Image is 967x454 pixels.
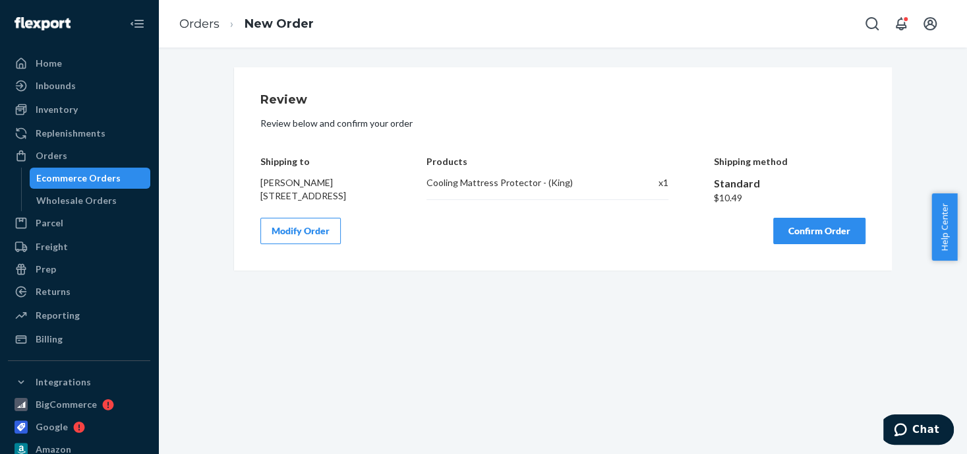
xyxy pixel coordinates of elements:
a: Orders [8,145,150,166]
button: Close Navigation [124,11,150,37]
button: Integrations [8,372,150,393]
a: Ecommerce Orders [30,168,151,189]
button: Confirm Order [773,218,865,244]
div: Orders [36,149,67,162]
div: x 1 [630,176,668,189]
a: Prep [8,259,150,280]
img: Flexport logo [15,17,71,30]
a: Billing [8,329,150,350]
a: Home [8,53,150,74]
h1: Review [260,94,865,107]
a: Returns [8,281,150,302]
div: Reporting [36,309,80,322]
div: Google [36,420,68,434]
a: BigCommerce [8,394,150,415]
a: Google [8,416,150,438]
div: Wholesale Orders [36,194,117,207]
div: Freight [36,240,68,253]
div: Prep [36,263,56,276]
div: Parcel [36,216,63,230]
a: Inventory [8,99,150,120]
a: Wholesale Orders [30,190,151,211]
a: Freight [8,236,150,257]
a: New Order [245,16,314,31]
button: Modify Order [260,218,341,244]
button: Open Search Box [859,11,885,37]
button: Help Center [931,193,957,261]
a: Parcel [8,212,150,234]
h4: Products [426,156,668,166]
h4: Shipping method [714,156,865,166]
div: Standard [714,176,865,191]
div: Replenishments [36,127,105,140]
iframe: Opens a widget where you can chat to one of our agents [883,414,954,447]
button: Open notifications [888,11,914,37]
div: Billing [36,333,63,346]
div: Inbounds [36,79,76,92]
p: Review below and confirm your order [260,117,865,130]
span: [PERSON_NAME] [STREET_ADDRESS] [260,177,346,201]
div: Integrations [36,375,91,389]
div: BigCommerce [36,398,97,411]
div: Inventory [36,103,78,116]
div: Ecommerce Orders [36,172,121,185]
div: $10.49 [714,191,865,205]
h4: Shipping to [260,156,382,166]
div: Cooling Mattress Protector - (King) [426,176,617,189]
div: Returns [36,285,71,298]
a: Orders [179,16,220,31]
a: Replenishments [8,123,150,144]
a: Inbounds [8,75,150,96]
a: Reporting [8,305,150,326]
ol: breadcrumbs [169,5,324,44]
button: Open account menu [917,11,943,37]
div: Home [36,57,62,70]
